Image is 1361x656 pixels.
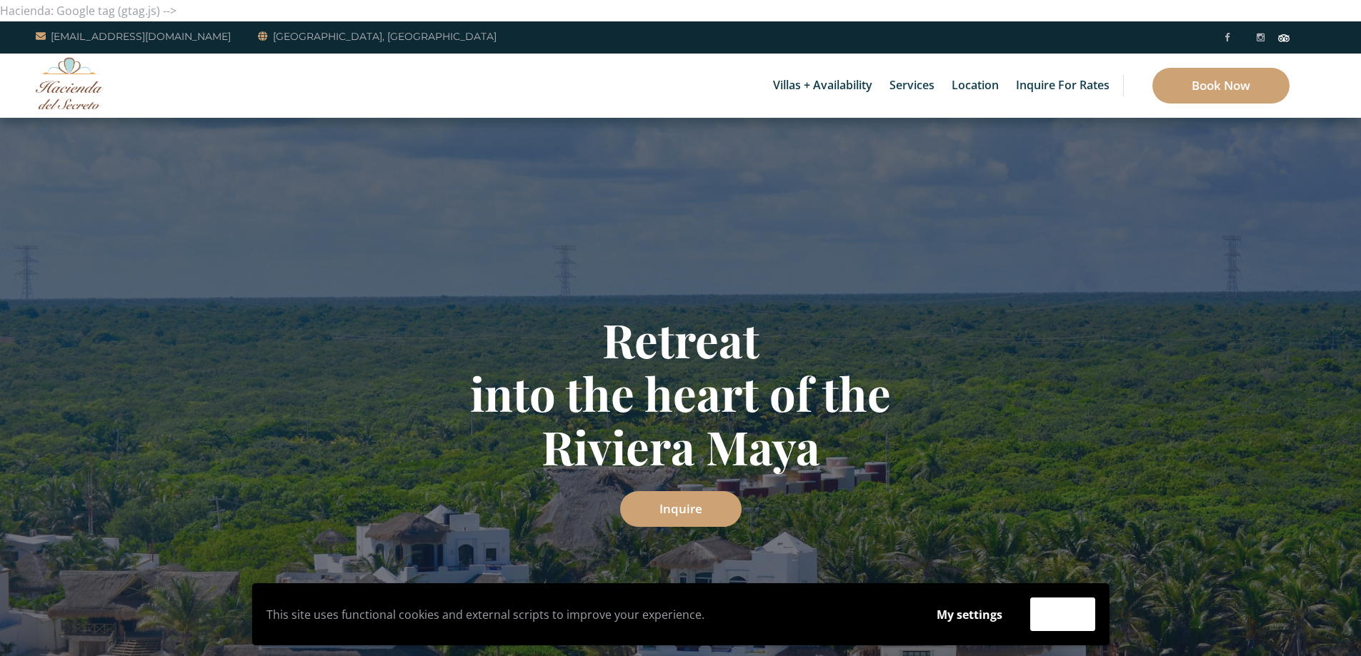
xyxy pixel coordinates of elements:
[923,598,1016,631] button: My settings
[36,57,104,109] img: Awesome Logo
[882,54,942,118] a: Services
[944,54,1006,118] a: Location
[1152,68,1290,104] a: Book Now
[766,54,879,118] a: Villas + Availability
[266,604,909,625] p: This site uses functional cookies and external scripts to improve your experience.
[1030,597,1095,631] button: Accept
[1278,34,1290,41] img: Tripadvisor_logomark.svg
[258,28,497,45] a: [GEOGRAPHIC_DATA], [GEOGRAPHIC_DATA]
[620,491,742,527] a: Inquire
[1009,54,1117,118] a: Inquire for Rates
[263,313,1099,473] h1: Retreat into the heart of the Riviera Maya
[36,28,231,45] a: [EMAIL_ADDRESS][DOMAIN_NAME]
